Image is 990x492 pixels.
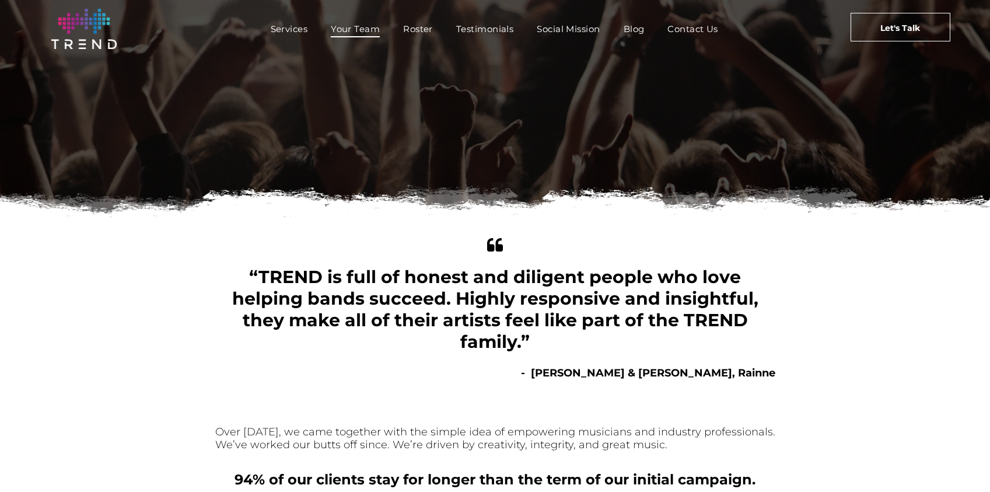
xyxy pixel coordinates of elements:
[932,436,990,492] iframe: Chat Widget
[445,20,525,37] a: Testimonials
[235,471,755,488] b: 94% of our clients stay for longer than the term of our initial campaign.
[525,20,611,37] a: Social Mission
[391,20,445,37] a: Roster
[51,9,117,49] img: logo
[851,13,950,41] a: Let's Talk
[215,425,775,451] font: Over [DATE], we came together with the simple idea of empowering musicians and industry professio...
[319,20,391,37] a: Your Team
[880,13,920,43] span: Let's Talk
[656,20,730,37] a: Contact Us
[259,20,320,37] a: Services
[232,266,758,353] span: “TREND is full of honest and diligent people who love helping bands succeed. Highly responsive an...
[521,367,775,379] b: - [PERSON_NAME] & [PERSON_NAME], Rainne
[383,171,607,221] font: Your Team
[612,20,656,37] a: Blog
